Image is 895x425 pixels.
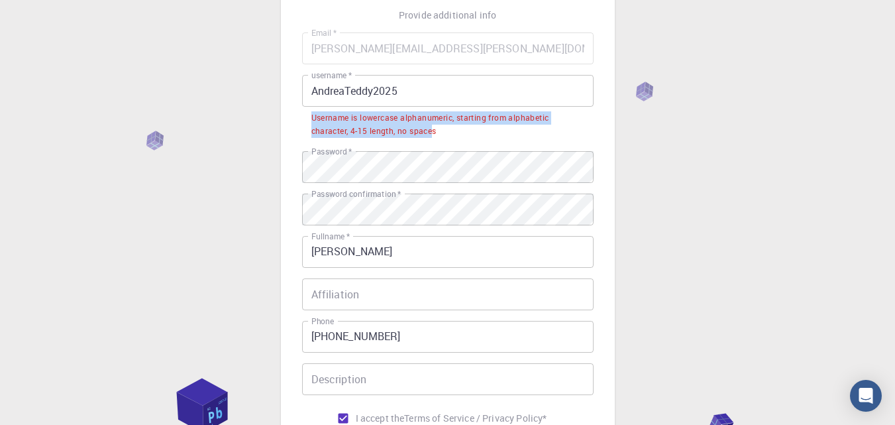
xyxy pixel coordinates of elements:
p: Provide additional info [399,9,496,22]
div: Open Intercom Messenger [850,380,882,412]
p: Terms of Service / Privacy Policy * [404,412,547,425]
div: Username is lowercase alphanumeric, starting from alphabetic character, 4-15 length, no spaces [311,111,584,138]
label: Phone [311,316,334,327]
label: Password confirmation [311,188,401,200]
label: username [311,70,352,81]
a: Terms of Service / Privacy Policy* [404,412,547,425]
label: Password [311,146,352,157]
span: I accept the [356,412,405,425]
label: Email [311,27,337,38]
label: Fullname [311,231,350,242]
